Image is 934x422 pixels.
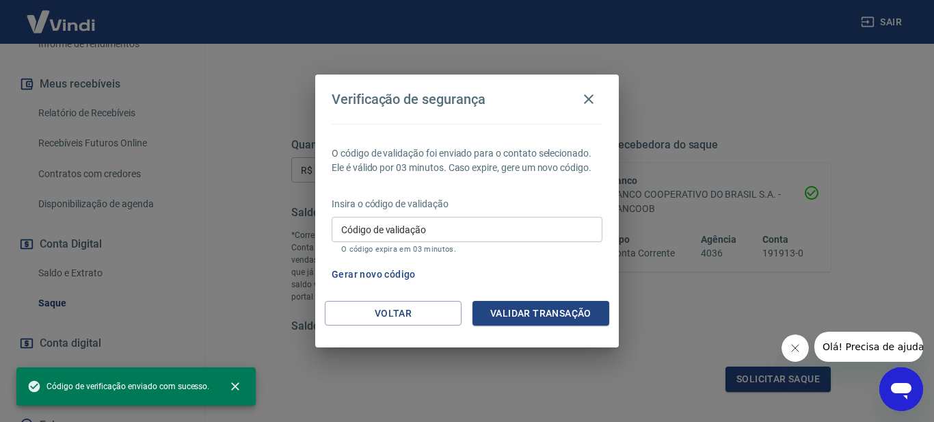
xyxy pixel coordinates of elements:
p: O código de validação foi enviado para o contato selecionado. Ele é válido por 03 minutos. Caso e... [332,146,602,175]
button: close [220,371,250,401]
span: Olá! Precisa de ajuda? [8,10,115,21]
iframe: Botão para abrir a janela de mensagens [879,367,923,411]
button: Validar transação [472,301,609,326]
p: Insira o código de validação [332,197,602,211]
button: Gerar novo código [326,262,421,287]
h4: Verificação de segurança [332,91,485,107]
iframe: Mensagem da empresa [814,332,923,362]
span: Código de verificação enviado com sucesso. [27,380,209,393]
iframe: Fechar mensagem [782,334,809,362]
button: Voltar [325,301,462,326]
p: O código expira em 03 minutos. [341,245,593,254]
